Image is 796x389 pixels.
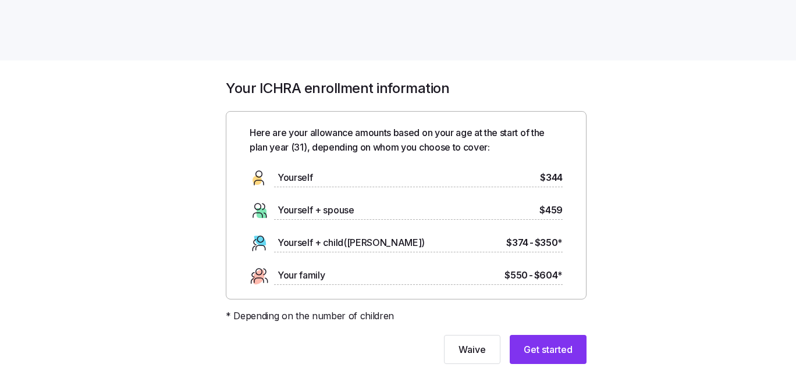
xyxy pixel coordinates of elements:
[226,309,394,323] span: * Depending on the number of children
[226,79,587,97] h1: Your ICHRA enrollment information
[524,342,573,356] span: Get started
[510,335,587,364] button: Get started
[529,268,533,283] span: -
[278,170,312,185] span: Yourself
[539,203,563,217] span: $459
[278,235,425,250] span: Yourself + child([PERSON_NAME])
[250,126,563,155] span: Here are your allowance amounts based on your age at the start of the plan year ( 31 ), depending...
[506,235,528,250] span: $374
[459,342,486,356] span: Waive
[535,235,563,250] span: $350
[278,203,354,217] span: Yourself + spouse
[534,268,563,283] span: $604
[444,335,500,364] button: Waive
[530,235,534,250] span: -
[278,268,325,283] span: Your family
[540,170,563,185] span: $344
[504,268,528,283] span: $550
